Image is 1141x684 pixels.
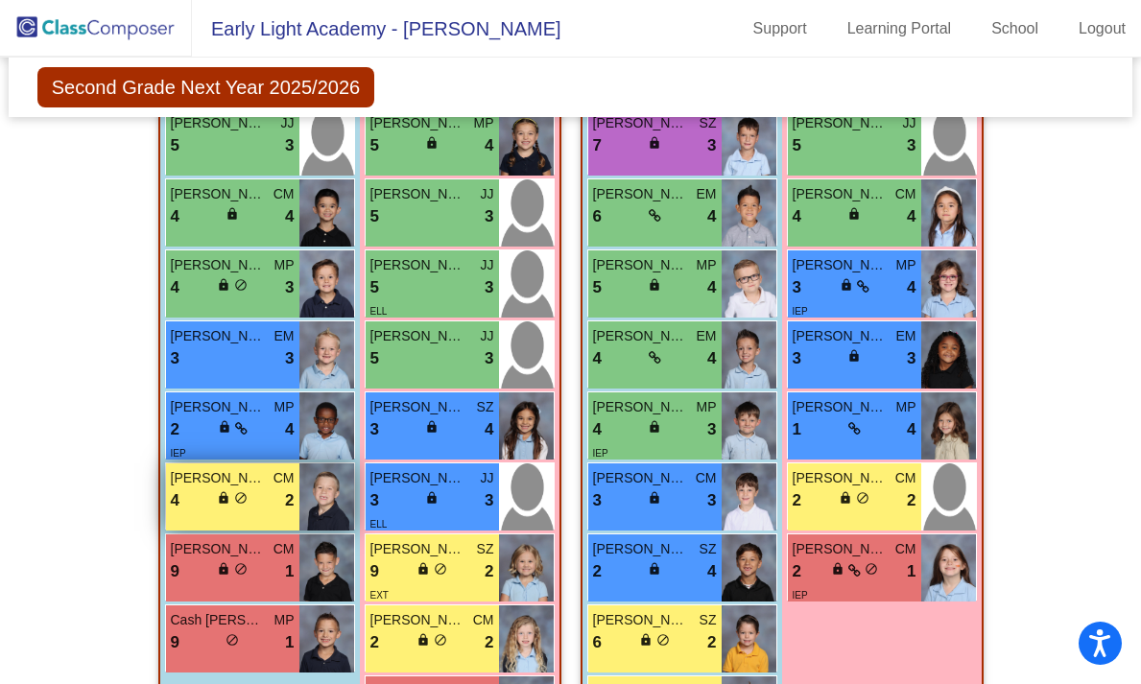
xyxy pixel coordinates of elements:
[793,204,801,229] span: 4
[593,184,689,204] span: [PERSON_NAME]
[793,184,889,204] span: [PERSON_NAME]
[593,610,689,630] span: [PERSON_NAME]
[285,133,294,158] span: 3
[481,468,494,488] span: JJ
[593,397,689,417] span: [PERSON_NAME] [PERSON_NAME]
[840,278,853,292] span: lock
[793,346,801,371] span: 3
[273,184,295,204] span: CM
[707,630,716,655] span: 2
[171,255,267,275] span: [PERSON_NAME]
[226,633,239,647] span: do_not_disturb_alt
[976,13,1054,44] a: School
[171,184,267,204] span: [PERSON_NAME]
[485,346,493,371] span: 3
[171,539,267,559] span: [PERSON_NAME]
[593,448,608,459] span: IEP
[485,133,493,158] span: 4
[171,346,179,371] span: 3
[477,539,494,559] span: SZ
[593,346,602,371] span: 4
[425,420,439,434] span: lock
[273,539,295,559] span: CM
[234,562,248,576] span: do_not_disturb_alt
[648,420,661,434] span: lock
[477,397,494,417] span: SZ
[896,397,916,417] span: MP
[593,326,689,346] span: [PERSON_NAME]
[593,539,689,559] span: [PERSON_NAME]
[171,397,267,417] span: [PERSON_NAME]
[697,184,717,204] span: EM
[218,420,231,434] span: lock
[370,275,379,300] span: 5
[171,326,267,346] span: [PERSON_NAME]
[847,207,861,221] span: lock
[285,204,294,229] span: 4
[171,488,179,513] span: 4
[370,133,379,158] span: 5
[839,491,852,505] span: lock
[895,539,916,559] span: CM
[707,559,716,584] span: 4
[485,417,493,442] span: 4
[895,468,916,488] span: CM
[370,417,379,442] span: 3
[847,349,861,363] span: lock
[707,488,716,513] span: 3
[370,630,379,655] span: 2
[896,255,916,275] span: MP
[226,207,239,221] span: lock
[793,539,889,559] span: [PERSON_NAME]
[485,275,493,300] span: 3
[707,417,716,442] span: 3
[481,255,494,275] span: JJ
[274,255,295,275] span: MP
[832,13,967,44] a: Learning Portal
[793,590,808,601] span: IEP
[707,133,716,158] span: 3
[697,255,717,275] span: MP
[234,491,248,505] span: do_not_disturb_alt
[171,468,267,488] span: [PERSON_NAME]
[416,633,430,647] span: lock
[485,559,493,584] span: 2
[648,278,661,292] span: lock
[738,13,822,44] a: Support
[473,610,494,630] span: CM
[907,204,915,229] span: 4
[171,417,179,442] span: 2
[593,275,602,300] span: 5
[370,468,466,488] span: [PERSON_NAME]
[793,326,889,346] span: [PERSON_NAME]
[370,346,379,371] span: 5
[697,397,717,417] span: MP
[171,448,186,459] span: IEP
[274,610,295,630] span: MP
[907,346,915,371] span: 3
[593,417,602,442] span: 4
[865,562,878,576] span: do_not_disturb_alt
[707,204,716,229] span: 4
[793,275,801,300] span: 3
[370,113,466,133] span: [PERSON_NAME]
[171,113,267,133] span: [PERSON_NAME]
[370,559,379,584] span: 9
[700,610,717,630] span: SZ
[217,491,230,505] span: lock
[793,468,889,488] span: [PERSON_NAME]
[593,559,602,584] span: 2
[285,346,294,371] span: 3
[593,255,689,275] span: [PERSON_NAME]
[593,630,602,655] span: 6
[700,113,717,133] span: SZ
[1063,13,1141,44] a: Logout
[907,133,915,158] span: 3
[274,326,295,346] span: EM
[370,519,388,530] span: ELL
[793,559,801,584] span: 2
[648,491,661,505] span: lock
[474,113,494,133] span: MP
[285,417,294,442] span: 4
[370,204,379,229] span: 5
